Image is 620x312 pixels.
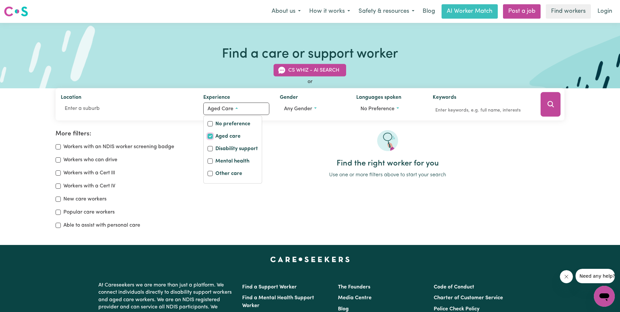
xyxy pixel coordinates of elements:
button: Search [541,92,561,117]
iframe: Message from company [576,269,615,283]
label: Location [61,94,81,103]
a: Blog [338,306,349,312]
a: Post a job [503,4,541,19]
button: CS Whiz - AI Search [274,64,346,77]
button: Worker experience options [203,103,269,115]
label: Disability support [215,145,258,154]
label: Languages spoken [356,94,401,103]
a: Charter of Customer Service [434,295,503,301]
span: Need any help? [4,5,40,10]
div: Worker experience options [203,116,262,184]
button: How it works [305,5,354,18]
span: No preference [360,106,394,112]
label: Workers with a Cert IV [63,182,115,190]
a: Careseekers logo [4,4,28,19]
iframe: Close message [560,270,573,283]
a: Careseekers home page [270,257,350,262]
h1: Find a care or support worker [222,46,398,62]
p: Use one or more filters above to start your search [210,171,564,179]
input: Enter a suburb [61,103,193,114]
span: Any gender [284,106,312,112]
h2: More filters: [56,130,203,138]
label: No preference [215,120,250,129]
label: Gender [280,94,298,103]
a: The Founders [338,285,370,290]
button: Worker language preferences [356,103,422,115]
label: Mental health [215,157,249,166]
label: Experience [203,94,230,103]
label: Popular care workers [63,208,115,216]
label: Workers with an NDIS worker screening badge [63,143,174,151]
input: Enter keywords, e.g. full name, interests [433,105,532,115]
label: Keywords [433,94,456,103]
label: New care workers [63,195,107,203]
button: Safety & resources [354,5,419,18]
a: Login [594,4,616,19]
label: Aged care [215,132,241,142]
img: Careseekers logo [4,6,28,17]
label: Able to assist with personal care [63,221,140,229]
button: Worker gender preference [280,103,346,115]
a: Code of Conduct [434,285,474,290]
a: Find a Mental Health Support Worker [242,295,314,308]
label: Other care [215,170,242,179]
label: Workers who can drive [63,156,117,164]
a: Police Check Policy [434,306,479,312]
h2: Find the right worker for you [210,159,564,168]
a: Find a Support Worker [242,285,297,290]
label: Workers with a Cert III [63,169,115,177]
span: Aged care [208,106,233,112]
a: Media Centre [338,295,372,301]
iframe: Button to launch messaging window [594,286,615,307]
button: About us [267,5,305,18]
a: Find workers [546,4,591,19]
a: Blog [419,4,439,19]
a: AI Worker Match [442,4,498,19]
div: or [56,78,564,86]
